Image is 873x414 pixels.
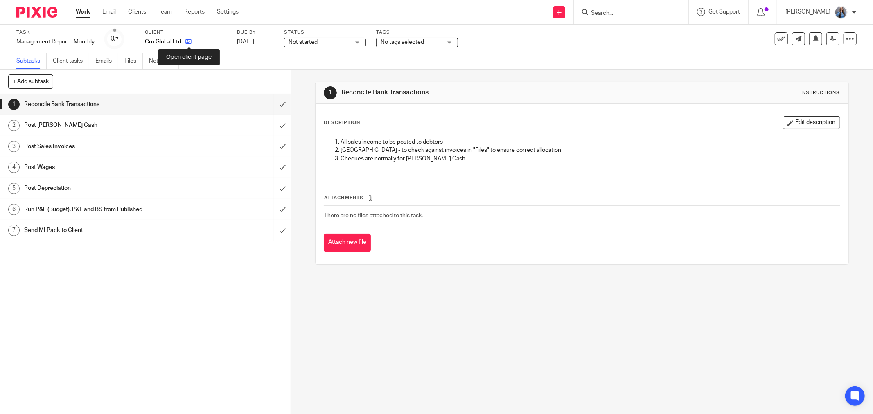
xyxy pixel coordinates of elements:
label: Due by [237,29,274,36]
span: [DATE] [237,39,254,45]
span: There are no files attached to this task. [324,213,423,218]
label: Client [145,29,227,36]
div: 3 [8,141,20,152]
input: Search [590,10,664,17]
a: Work [76,8,90,16]
div: Instructions [801,90,840,96]
a: Emails [95,53,118,69]
p: Cheques are normally for [PERSON_NAME] Cash [341,155,840,163]
div: 2 [8,120,20,131]
h1: Reconcile Bank Transactions [341,88,600,97]
h1: Reconcile Bank Transactions [24,98,185,110]
h1: Send MI Pack to Client [24,224,185,236]
p: [PERSON_NAME] [785,8,830,16]
a: Settings [217,8,239,16]
p: Cru Global Ltd [145,38,181,46]
h1: Post Wages [24,161,185,173]
small: /7 [114,37,119,41]
span: Not started [289,39,318,45]
a: Client tasks [53,53,89,69]
div: 7 [8,225,20,236]
label: Tags [376,29,458,36]
a: Notes (0) [149,53,179,69]
p: All sales income to be posted to debtors [341,138,840,146]
div: 1 [324,86,337,99]
div: 0 [111,34,119,43]
img: Amanda-scaled.jpg [835,6,848,19]
label: Task [16,29,95,36]
span: Get Support [708,9,740,15]
div: 6 [8,204,20,215]
div: 5 [8,183,20,194]
div: 4 [8,162,20,173]
span: Attachments [324,196,363,200]
p: [GEOGRAPHIC_DATA] - to check against invoices in "Files" to ensure correct allocation [341,146,840,154]
a: Email [102,8,116,16]
h1: Post Depreciation [24,182,185,194]
button: + Add subtask [8,74,53,88]
a: Reports [184,8,205,16]
span: No tags selected [381,39,424,45]
label: Status [284,29,366,36]
a: Clients [128,8,146,16]
p: Description [324,119,360,126]
h1: Run P&L (Budget), P&L and BS from Published [24,203,185,216]
button: Attach new file [324,234,371,252]
h1: Post Sales Invoices [24,140,185,153]
div: 1 [8,99,20,110]
img: Pixie [16,7,57,18]
button: Edit description [783,116,840,129]
a: Team [158,8,172,16]
div: Management Report - Monthly [16,38,95,46]
h1: Post [PERSON_NAME] Cash [24,119,185,131]
a: Subtasks [16,53,47,69]
a: Files [124,53,143,69]
a: Audit logs [185,53,217,69]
